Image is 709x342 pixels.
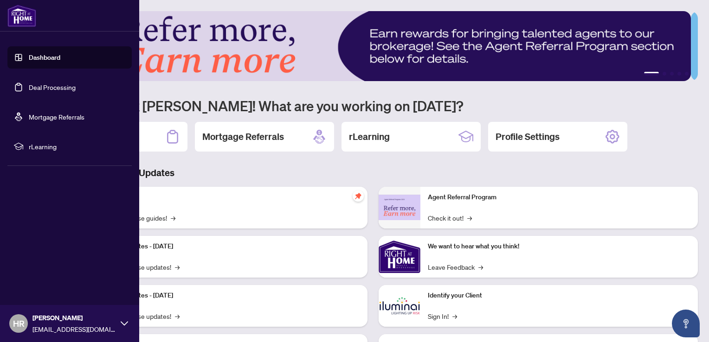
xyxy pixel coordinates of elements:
[379,195,420,220] img: Agent Referral Program
[29,83,76,91] a: Deal Processing
[171,213,175,223] span: →
[48,166,698,179] h3: Brokerage & Industry Updates
[175,262,180,272] span: →
[32,324,116,334] span: [EMAIL_ADDRESS][DOMAIN_NAME]
[478,262,483,272] span: →
[677,72,681,76] button: 4
[685,72,689,76] button: 5
[29,113,84,121] a: Mortgage Referrals
[97,241,360,252] p: Platform Updates - [DATE]
[428,291,690,301] p: Identify your Client
[32,313,116,323] span: [PERSON_NAME]
[97,291,360,301] p: Platform Updates - [DATE]
[379,236,420,278] img: We want to hear what you think!
[175,311,180,321] span: →
[670,72,674,76] button: 3
[13,317,25,330] span: HR
[48,11,691,81] img: Slide 0
[29,53,60,62] a: Dashboard
[202,130,284,143] h2: Mortgage Referrals
[663,72,666,76] button: 2
[97,192,360,203] p: Self-Help
[48,97,698,114] h1: Welcome back [PERSON_NAME]! What are you working on [DATE]?
[428,311,457,321] a: Sign In!→
[644,72,659,76] button: 1
[7,5,36,27] img: logo
[29,141,125,152] span: rLearning
[349,130,390,143] h2: rLearning
[496,130,560,143] h2: Profile Settings
[428,262,483,272] a: Leave Feedback→
[428,213,472,223] a: Check it out!→
[452,311,457,321] span: →
[379,285,420,327] img: Identify your Client
[467,213,472,223] span: →
[428,192,690,203] p: Agent Referral Program
[428,241,690,252] p: We want to hear what you think!
[672,310,700,337] button: Open asap
[353,190,364,202] span: pushpin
